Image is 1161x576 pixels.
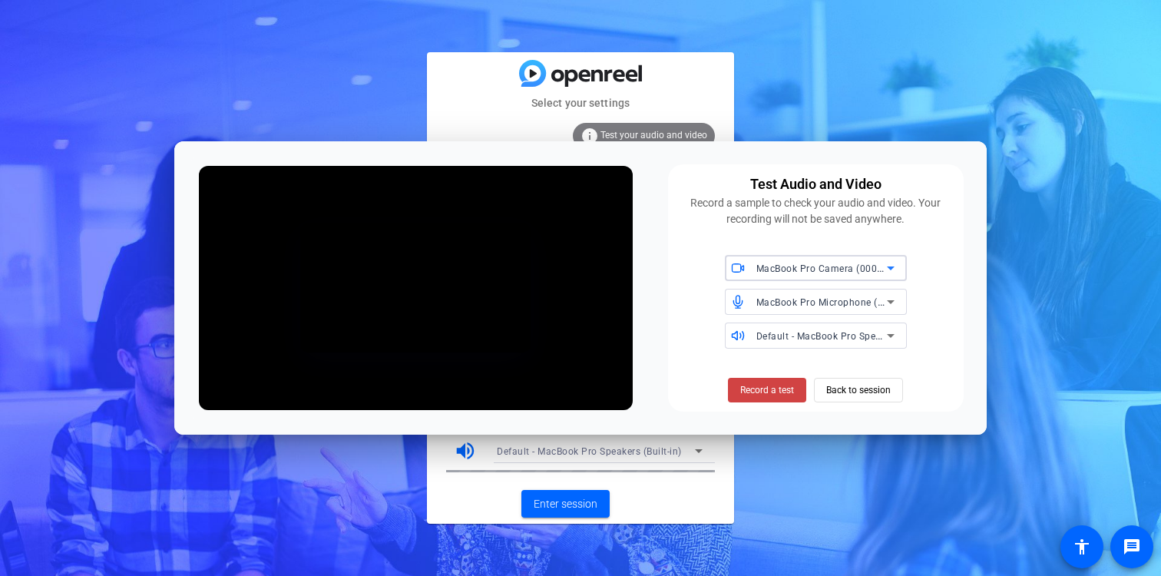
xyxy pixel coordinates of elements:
[534,496,597,512] span: Enter session
[519,60,642,87] img: blue-gradient.svg
[454,439,477,462] mat-icon: volume_up
[814,378,903,402] button: Back to session
[756,329,941,342] span: Default - MacBook Pro Speakers (Built-in)
[728,378,806,402] button: Record a test
[826,376,891,405] span: Back to session
[1123,538,1141,556] mat-icon: message
[580,127,599,145] mat-icon: info
[1073,538,1091,556] mat-icon: accessibility
[427,94,734,111] mat-card-subtitle: Select your settings
[740,383,794,397] span: Record a test
[756,262,912,274] span: MacBook Pro Camera (0000:0001)
[677,195,955,227] div: Record a sample to check your audio and video. Your recording will not be saved anywhere.
[497,446,682,457] span: Default - MacBook Pro Speakers (Built-in)
[756,296,913,308] span: MacBook Pro Microphone (Built-in)
[600,130,707,141] span: Test your audio and video
[750,174,881,195] div: Test Audio and Video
